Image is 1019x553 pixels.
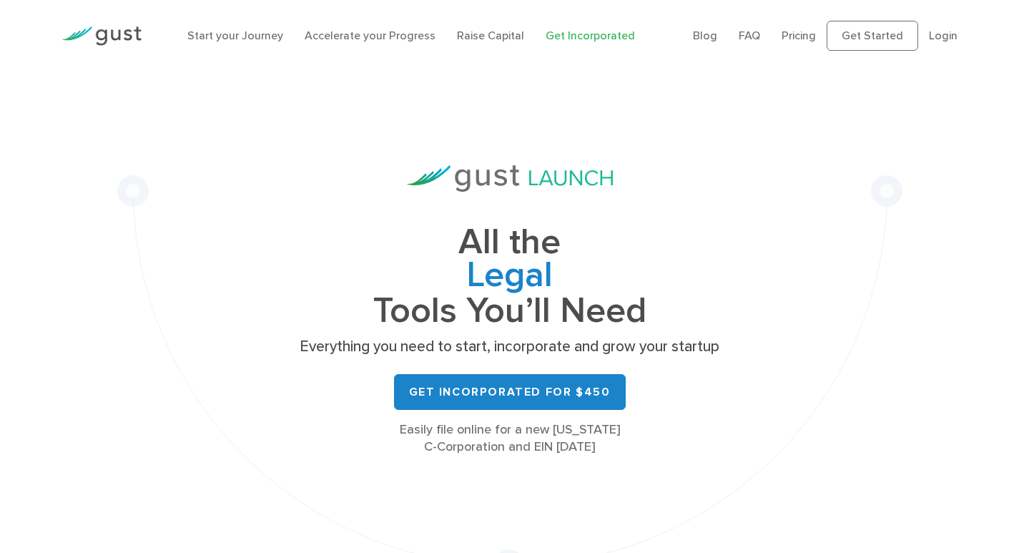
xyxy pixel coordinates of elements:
h1: All the Tools You’ll Need [295,226,724,327]
a: Accelerate your Progress [305,29,435,42]
img: Gust Launch Logo [407,165,613,192]
a: Blog [693,29,717,42]
a: Login [929,29,958,42]
a: Raise Capital [457,29,524,42]
a: FAQ [739,29,760,42]
a: Get Started [827,21,918,51]
a: Start your Journey [187,29,283,42]
span: Legal [295,259,724,295]
a: Get Incorporated for $450 [394,374,626,410]
div: Easily file online for a new [US_STATE] C-Corporation and EIN [DATE] [295,421,724,456]
a: Pricing [782,29,816,42]
img: Gust Logo [61,26,142,46]
p: Everything you need to start, incorporate and grow your startup [295,337,724,357]
a: Get Incorporated [546,29,635,42]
